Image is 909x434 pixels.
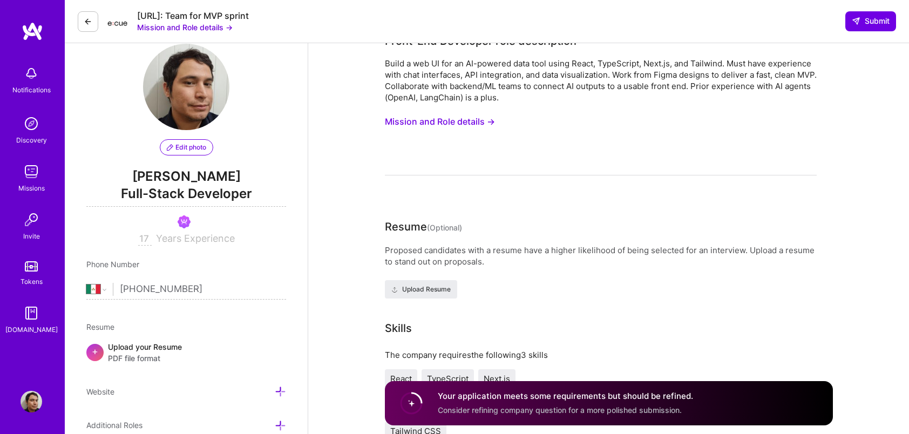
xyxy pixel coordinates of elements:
div: [URL]: Team for MVP sprint [137,10,249,22]
div: null [845,11,896,31]
i: icon SendLight [852,17,860,25]
button: Upload Resume [385,280,457,299]
span: Upload Resume [391,284,451,294]
img: User Avatar [21,391,42,412]
img: teamwork [21,161,42,182]
div: Discovery [16,134,47,146]
div: Resume [385,219,462,236]
input: +1 (000) 000-0000 [120,274,286,305]
div: Invite [23,230,40,242]
button: Edit photo [160,139,213,155]
div: [DOMAIN_NAME] [5,324,58,335]
div: Notifications [12,84,51,96]
span: (Optional) [427,223,462,232]
div: Missions [18,182,45,194]
span: Resume [86,322,114,331]
div: Upload your Resume [108,341,182,364]
span: Years Experience [156,233,235,244]
div: The company requires the following 3 skills [385,349,817,361]
img: Company Logo [107,13,128,30]
span: + [92,345,98,357]
button: Mission and Role details → [385,112,495,132]
img: guide book [21,302,42,324]
div: +Upload your ResumePDF file format [86,341,286,364]
i: icon PencilPurple [167,144,173,151]
span: PDF file format [108,352,182,364]
span: Additional Roles [86,421,143,430]
img: logo [22,22,43,41]
i: icon LeftArrowDark [84,17,92,26]
img: Been on Mission [178,215,191,228]
span: Next.js [484,374,510,384]
button: Submit [845,11,896,31]
span: TypeScript [427,374,469,384]
span: Website [86,387,114,396]
span: [PERSON_NAME] [86,168,286,185]
img: Invite [21,209,42,230]
div: Skills [385,320,412,336]
span: Consider refining company question for a more polished submission. [438,405,682,415]
div: Build a web UI for an AI-powered data tool using React, TypeScript, Next.js, and Tailwind. Must h... [385,58,817,103]
div: Tokens [21,276,43,287]
span: Phone Number [86,260,139,269]
span: Submit [852,16,890,26]
button: Mission and Role details → [137,22,233,33]
img: User Avatar [143,44,229,130]
a: User Avatar [18,391,45,412]
input: XX [138,233,152,246]
img: discovery [21,113,42,134]
span: React [390,374,412,384]
img: tokens [25,261,38,272]
h4: Your application meets some requirements but should be refined. [438,391,693,402]
span: Full-Stack Developer [86,185,286,207]
img: bell [21,63,42,84]
span: Edit photo [167,143,206,152]
div: Proposed candidates with a resume have a higher likelihood of being selected for an interview. Up... [385,245,817,267]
